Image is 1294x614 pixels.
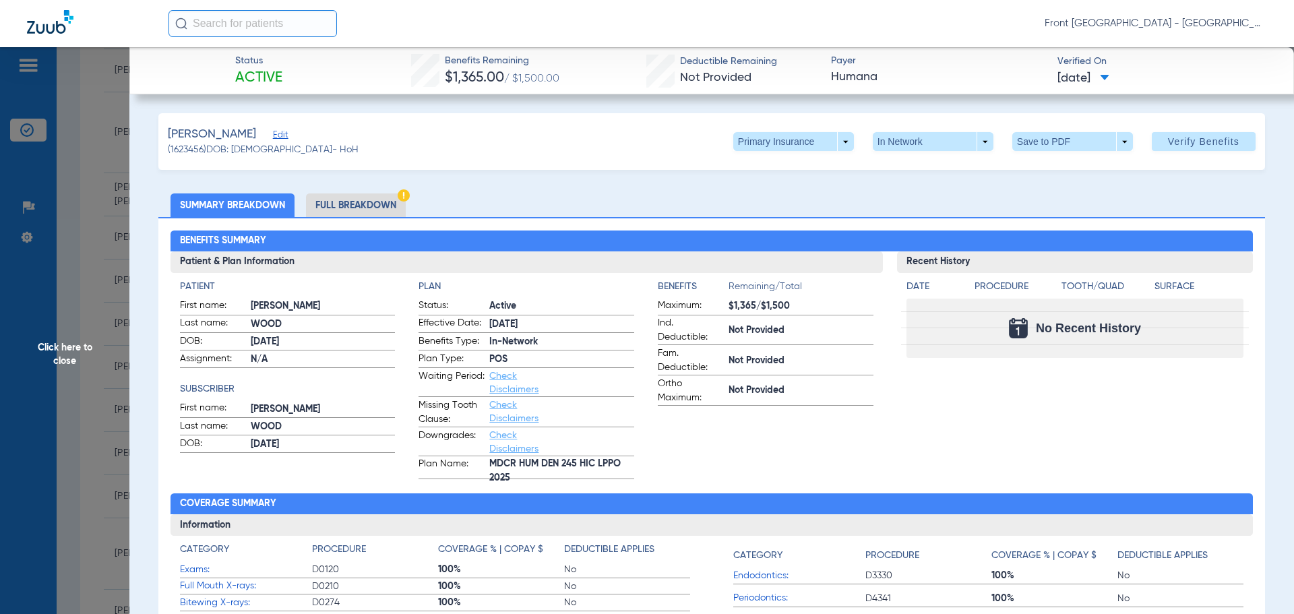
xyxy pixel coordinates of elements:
span: Downgrades: [419,429,485,456]
span: Deductible Remaining [680,55,777,69]
span: 100% [991,592,1117,605]
h3: Recent History [897,251,1254,273]
span: [PERSON_NAME] [251,402,396,417]
span: Payer [831,54,1046,68]
h4: Procedure [865,549,919,563]
span: No [1117,569,1243,582]
span: DOB: [180,437,246,453]
app-breakdown-title: Deductible Applies [564,543,690,561]
span: Full Mouth X-rays: [180,579,312,593]
span: Ortho Maximum: [658,377,724,405]
span: Status [235,54,282,68]
span: D3330 [865,569,991,582]
h4: Procedure [975,280,1057,294]
span: WOOD [251,317,396,332]
span: Periodontics: [733,591,865,605]
span: $1,365.00 [445,71,504,85]
h4: Date [906,280,963,294]
app-breakdown-title: Tooth/Quad [1061,280,1150,299]
a: Check Disclaimers [489,400,538,423]
span: D0274 [312,596,438,609]
span: Benefits Type: [419,334,485,350]
app-breakdown-title: Surface [1154,280,1243,299]
h4: Plan [419,280,634,294]
span: MDCR HUM DEN 245 HIC LPPO 2025 [489,464,634,479]
span: [PERSON_NAME] [168,126,256,143]
span: Assignment: [180,352,246,368]
span: Bitewing X-rays: [180,596,312,610]
span: No [564,563,690,576]
a: Check Disclaimers [489,431,538,454]
span: Humana [831,69,1046,86]
span: Not Provided [680,71,751,84]
span: 100% [991,569,1117,582]
span: Waiting Period: [419,369,485,396]
span: [DATE] [251,335,396,349]
span: Endodontics: [733,569,865,583]
span: Ind. Deductible: [658,316,724,344]
span: Remaining/Total [729,280,873,299]
app-breakdown-title: Category [180,543,312,561]
span: Not Provided [729,354,873,368]
span: Last name: [180,316,246,332]
h4: Category [733,549,782,563]
span: / $1,500.00 [504,73,559,84]
span: D0210 [312,580,438,593]
span: Front [GEOGRAPHIC_DATA] - [GEOGRAPHIC_DATA] | My Community Dental Centers [1045,17,1267,30]
app-breakdown-title: Category [733,543,865,567]
button: Save to PDF [1012,132,1133,151]
img: Hazard [398,189,410,202]
h2: Coverage Summary [171,493,1254,515]
img: Search Icon [175,18,187,30]
span: POS [489,352,634,367]
span: 100% [438,596,564,609]
span: First name: [180,299,246,315]
app-breakdown-title: Procedure [312,543,438,561]
app-breakdown-title: Patient [180,280,396,294]
h4: Surface [1154,280,1243,294]
h4: Coverage % | Copay $ [991,549,1097,563]
app-breakdown-title: Date [906,280,963,299]
li: Full Breakdown [306,193,406,217]
span: Not Provided [729,383,873,398]
span: 100% [438,580,564,593]
span: Effective Date: [419,316,485,332]
span: 100% [438,563,564,576]
span: DOB: [180,334,246,350]
span: [PERSON_NAME] [251,299,396,313]
span: Last name: [180,419,246,435]
app-breakdown-title: Benefits [658,280,729,299]
app-breakdown-title: Coverage % | Copay $ [438,543,564,561]
span: Plan Name: [419,457,485,479]
h3: Information [171,514,1254,536]
span: [DATE] [1057,70,1109,87]
span: $1,365/$1,500 [729,299,873,313]
span: Verify Benefits [1168,136,1239,147]
button: Verify Benefits [1152,132,1256,151]
h4: Deductible Applies [1117,549,1208,563]
app-breakdown-title: Procedure [975,280,1057,299]
span: D4341 [865,592,991,605]
span: WOOD [251,420,396,434]
h2: Benefits Summary [171,231,1254,252]
span: Not Provided [729,324,873,338]
span: Active [235,69,282,88]
span: Status: [419,299,485,315]
h4: Category [180,543,229,557]
span: [DATE] [251,437,396,452]
span: Maximum: [658,299,724,315]
h4: Benefits [658,280,729,294]
span: Fam. Deductible: [658,346,724,375]
span: First name: [180,401,246,417]
span: Verified On [1057,55,1272,69]
span: Active [489,299,634,313]
app-breakdown-title: Deductible Applies [1117,543,1243,567]
span: [DATE] [489,317,634,332]
h4: Subscriber [180,382,396,396]
span: No [564,580,690,593]
div: Chat Widget [1227,549,1294,614]
span: Plan Type: [419,352,485,368]
h3: Patient & Plan Information [171,251,883,273]
span: (1623456) DOB: [DEMOGRAPHIC_DATA] - HoH [168,143,359,157]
